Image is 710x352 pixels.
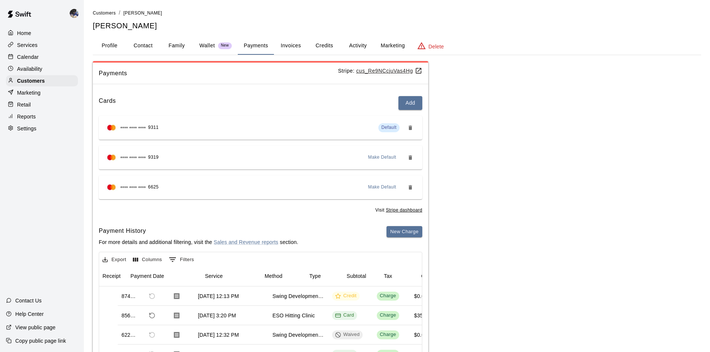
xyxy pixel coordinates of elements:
[146,309,158,322] span: Refund payment
[6,39,78,51] a: Services
[265,266,283,286] div: Method
[198,312,236,319] div: Oct 5, 2025, 3:20 PM
[17,65,42,73] p: Availability
[414,292,427,300] div: $0.00
[148,124,158,131] span: 9311
[146,329,158,341] span: Refund payment
[335,312,354,319] div: Card
[6,28,78,39] a: Home
[122,331,138,339] div: 622290
[93,37,126,55] button: Profile
[105,124,118,131] img: Credit card brand logo
[414,312,430,319] div: $35.00
[199,42,215,50] p: Wallet
[127,266,201,286] div: Payment Date
[404,122,416,134] button: Remove
[17,101,31,108] p: Retail
[417,266,455,286] div: Custom Fee
[429,43,444,50] p: Delete
[205,266,223,286] div: Service
[126,37,160,55] button: Contact
[307,37,341,55] button: Credits
[17,77,45,85] p: Customers
[99,69,338,78] span: Payments
[272,292,325,300] div: Swing Development Academy 8U/10U
[15,324,56,331] p: View public page
[386,226,422,238] button: New Charge
[6,99,78,110] a: Retail
[6,63,78,74] a: Availability
[17,53,39,61] p: Calendar
[380,312,396,319] div: Charge
[6,51,78,63] a: Calendar
[93,37,701,55] div: basic tabs example
[375,37,411,55] button: Marketing
[404,181,416,193] button: Remove
[131,254,164,266] button: Select columns
[6,87,78,98] a: Marketing
[15,337,66,345] p: Copy public page link
[148,184,158,191] span: 6625
[99,96,116,110] h6: Cards
[167,254,196,266] button: Show filters
[123,10,162,16] span: [PERSON_NAME]
[368,184,397,191] span: Make Default
[68,6,84,21] div: Kevin Chandler
[338,67,422,75] p: Stripe:
[365,152,400,164] button: Make Default
[101,254,128,266] button: Export
[365,181,400,193] button: Make Default
[17,125,37,132] p: Settings
[15,297,42,304] p: Contact Us
[421,266,450,286] div: Custom Fee
[17,113,36,120] p: Reports
[170,328,183,342] button: Download Receipt
[99,226,298,236] h6: Payment History
[160,37,193,55] button: Family
[386,207,422,213] a: Stripe dashboard
[17,89,41,96] p: Marketing
[368,154,397,161] span: Make Default
[380,266,417,286] div: Tax
[198,292,239,300] div: Oct 14, 2025, 12:13 PM
[404,152,416,164] button: Remove
[6,111,78,122] a: Reports
[122,312,138,319] div: 856334
[272,312,315,319] div: ESO Hitting Clinic
[148,154,158,161] span: 9319
[201,266,261,286] div: Service
[93,21,701,31] h5: [PERSON_NAME]
[119,9,120,17] li: /
[356,68,422,74] a: cus_Re9NCcjuVas4Hg
[70,9,79,18] img: Kevin Chandler
[335,292,357,299] div: Credit
[309,266,321,286] div: Type
[214,239,278,245] a: Sales and Revenue reports
[398,96,422,110] button: Add
[6,123,78,134] a: Settings
[347,266,366,286] div: Subtotal
[105,184,118,191] img: Credit card brand logo
[274,37,307,55] button: Invoices
[105,154,118,161] img: Credit card brand logo
[6,75,78,86] a: Customers
[17,29,31,37] p: Home
[381,125,397,130] span: Default
[343,266,380,286] div: Subtotal
[99,266,127,286] div: Receipt
[218,43,232,48] span: New
[99,238,298,246] p: For more details and additional filtering, visit the section.
[102,266,121,286] div: Receipt
[93,10,116,16] a: Customers
[170,289,183,303] button: Download Receipt
[261,266,306,286] div: Method
[341,37,375,55] button: Activity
